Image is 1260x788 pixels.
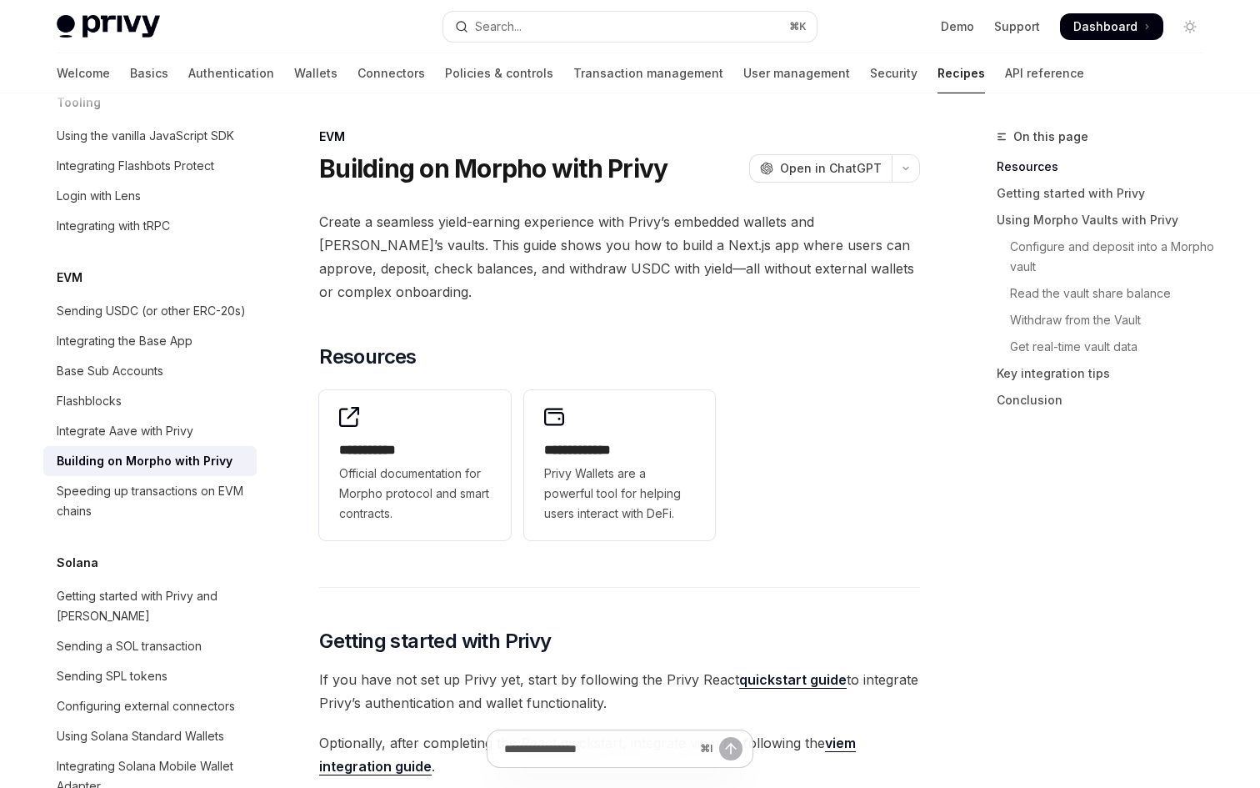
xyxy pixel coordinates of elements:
[749,154,892,183] button: Open in ChatGPT
[524,390,716,540] a: **** **** ***Privy Wallets are a powerful tool for helping users interact with DeFi.
[57,331,192,351] div: Integrating the Base App
[57,636,202,656] div: Sending a SOL transaction
[997,180,1217,207] a: Getting started with Privy
[57,586,247,626] div: Getting started with Privy and [PERSON_NAME]
[43,721,257,751] a: Using Solana Standard Wallets
[294,53,337,93] a: Wallets
[941,18,974,35] a: Demo
[43,326,257,356] a: Integrating the Base App
[544,464,696,524] span: Privy Wallets are a powerful tool for helping users interact with DeFi.
[789,20,807,33] span: ⌘ K
[1005,53,1084,93] a: API reference
[43,181,257,211] a: Login with Lens
[719,737,742,760] button: Send message
[997,307,1217,334] a: Withdraw from the Vault
[319,210,920,304] span: Create a seamless yield-earning experience with Privy’s embedded wallets and [PERSON_NAME]’s vaul...
[504,730,693,767] input: Ask a question...
[57,186,141,206] div: Login with Lens
[319,668,920,715] span: If you have not set up Privy yet, start by following the Privy React to integrate Privy’s authent...
[739,671,847,689] a: quickstart guide
[43,356,257,386] a: Base Sub Accounts
[997,360,1217,387] a: Key integration tips
[997,233,1217,280] a: Configure and deposit into a Morpho vault
[57,156,214,176] div: Integrating Flashbots Protect
[43,416,257,446] a: Integrate Aave with Privy
[319,390,511,540] a: **** **** *Official documentation for Morpho protocol and smart contracts.
[339,464,491,524] span: Official documentation for Morpho protocol and smart contracts.
[57,216,170,236] div: Integrating with tRPC
[319,128,920,145] div: EVM
[319,344,417,370] span: Resources
[43,296,257,326] a: Sending USDC (or other ERC-20s)
[573,53,723,93] a: Transaction management
[43,211,257,241] a: Integrating with tRPC
[997,334,1217,360] a: Get real-time vault data
[43,151,257,181] a: Integrating Flashbots Protect
[130,53,168,93] a: Basics
[1073,18,1137,35] span: Dashboard
[997,207,1217,233] a: Using Morpho Vaults with Privy
[43,121,257,151] a: Using the vanilla JavaScript SDK
[57,391,122,411] div: Flashblocks
[43,631,257,661] a: Sending a SOL transaction
[57,268,82,288] h5: EVM
[997,280,1217,307] a: Read the vault share balance
[43,476,257,526] a: Speeding up transactions on EVM chains
[475,17,522,37] div: Search...
[57,726,224,746] div: Using Solana Standard Wallets
[997,153,1217,180] a: Resources
[319,153,667,183] h1: Building on Morpho with Privy
[319,628,551,655] span: Getting started with Privy
[57,421,193,441] div: Integrate Aave with Privy
[188,53,274,93] a: Authentication
[57,481,247,521] div: Speeding up transactions on EVM chains
[1177,13,1203,40] button: Toggle dark mode
[994,18,1040,35] a: Support
[43,386,257,416] a: Flashblocks
[743,53,850,93] a: User management
[443,12,817,42] button: Open search
[997,387,1217,414] a: Conclusion
[57,15,160,38] img: light logo
[43,691,257,721] a: Configuring external connectors
[57,451,232,471] div: Building on Morpho with Privy
[57,301,246,321] div: Sending USDC (or other ERC-20s)
[57,666,167,686] div: Sending SPL tokens
[57,553,98,573] h5: Solana
[357,53,425,93] a: Connectors
[445,53,553,93] a: Policies & controls
[57,53,110,93] a: Welcome
[43,661,257,691] a: Sending SPL tokens
[43,581,257,631] a: Getting started with Privy and [PERSON_NAME]
[57,126,234,146] div: Using the vanilla JavaScript SDK
[43,446,257,476] a: Building on Morpho with Privy
[870,53,917,93] a: Security
[1013,127,1088,147] span: On this page
[57,696,235,716] div: Configuring external connectors
[57,361,163,381] div: Base Sub Accounts
[937,53,985,93] a: Recipes
[780,160,882,177] span: Open in ChatGPT
[1060,13,1163,40] a: Dashboard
